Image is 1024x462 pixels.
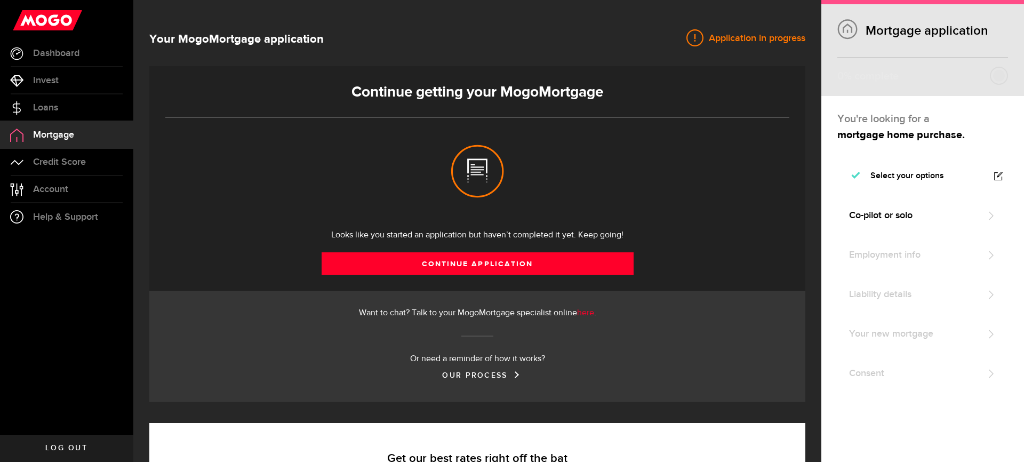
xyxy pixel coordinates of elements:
p: Want to chat? Talk to your MogoMortgage specialist online . [165,307,789,320]
a: Our Process [442,371,512,380]
a: here [577,309,594,317]
span: mortgage home purchase [837,130,962,140]
p: Looks like you started an application but haven’t completed it yet. Keep going! [165,229,789,242]
span: Invest [33,76,59,85]
span: Log out [45,444,87,452]
strong: . [837,130,965,140]
span: Mortgage [33,130,74,140]
a: Continue Application [322,252,634,275]
div: You're looking for a [837,111,1008,127]
a: Select your options [837,159,1008,193]
h3: Your MogoMortgage application [149,31,324,48]
a: Liability details [837,277,1008,312]
span: Credit Score [33,157,86,167]
span: Dashboard [33,49,79,58]
span: 0 [837,70,844,83]
div: % complete [837,67,899,86]
span: Loans [33,103,58,113]
span: Application in progress [703,32,805,45]
button: Open LiveChat chat widget [9,4,41,36]
span: Help & Support [33,212,98,222]
span: Account [33,185,68,194]
p: Or need a reminder of how it works? [165,353,789,365]
a: Co-pilot or solo [837,198,1008,233]
a: Consent [837,356,1008,391]
a: Your new mortgage [837,317,1008,351]
h3: Continue getting your MogoMortgage [165,84,789,101]
h1: Mortgage application [837,23,1008,38]
a: Employment info [837,238,1008,272]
